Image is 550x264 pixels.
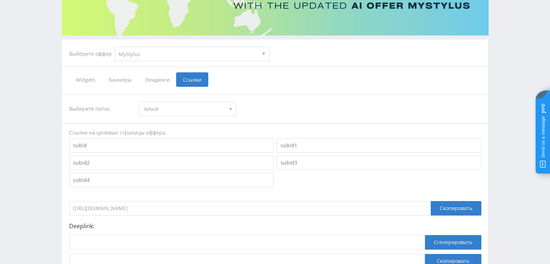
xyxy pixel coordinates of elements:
[431,201,481,216] div: Скопировать
[69,138,274,153] input: subid
[144,102,225,116] span: default
[176,72,208,87] span: Ссылки
[69,173,274,187] input: subid4
[69,102,132,116] div: Выберите поток
[138,72,176,87] span: Лендинги
[277,156,481,170] input: subid3
[277,138,481,153] input: subid1
[69,51,115,57] div: Выберите оффер
[102,72,138,87] span: Баннеры
[69,223,481,229] p: Deeplink:
[69,72,102,87] span: Widgets
[425,235,481,250] button: Сгенерировать
[69,129,481,136] div: Ссылки на целевые страницы оффера.
[69,156,274,170] input: subid2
